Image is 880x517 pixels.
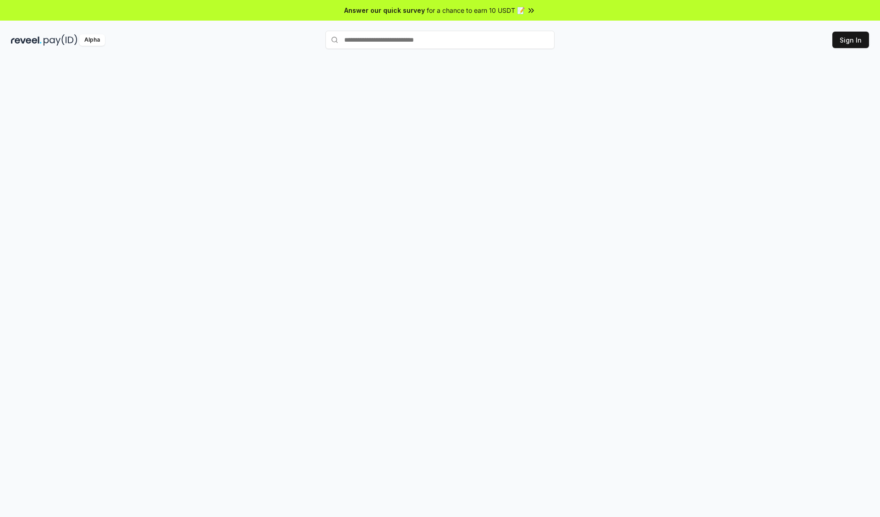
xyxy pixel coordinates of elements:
span: Answer our quick survey [344,5,425,15]
span: for a chance to earn 10 USDT 📝 [427,5,525,15]
img: pay_id [44,34,77,46]
button: Sign In [832,32,869,48]
img: reveel_dark [11,34,42,46]
div: Alpha [79,34,105,46]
